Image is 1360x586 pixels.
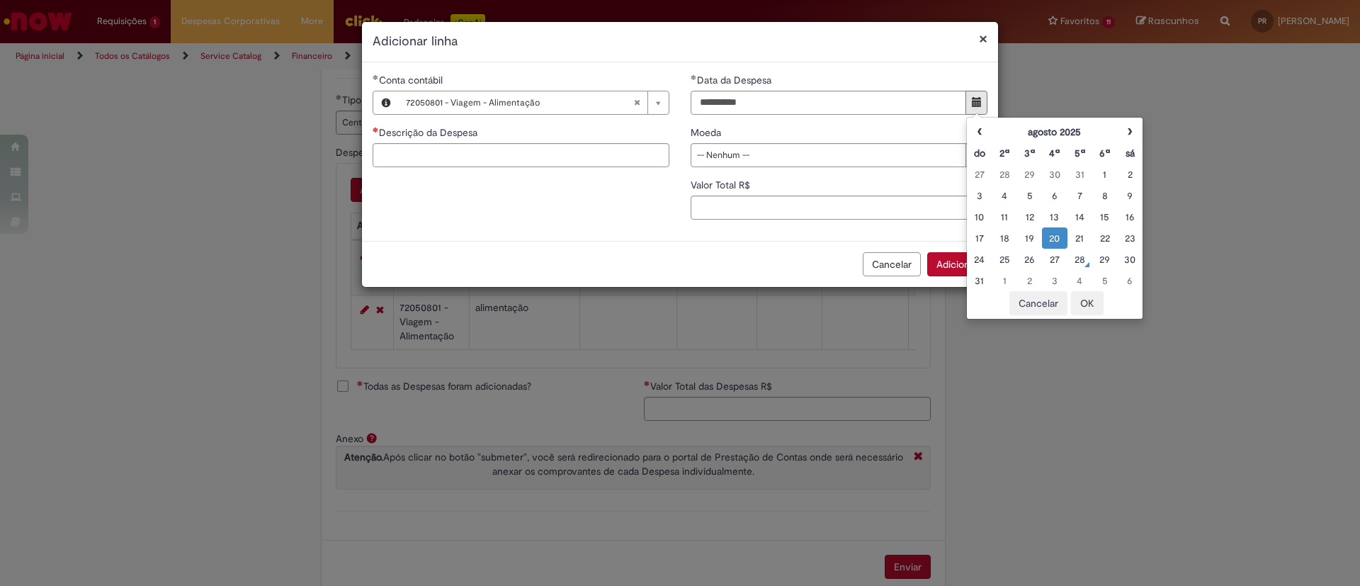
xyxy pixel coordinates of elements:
button: Mostrar calendário para Data da Despesa [965,91,987,115]
div: 25 August 2025 Monday [995,252,1013,266]
th: agosto 2025. Alternar mês [992,121,1117,142]
span: Moeda [691,126,724,139]
span: Necessários - Conta contábil [379,74,446,86]
div: 02 September 2025 Tuesday [1021,274,1038,288]
div: 05 August 2025 Tuesday [1021,188,1038,203]
div: 29 August 2025 Friday [1096,252,1113,266]
th: Mês anterior [967,121,992,142]
div: 05 September 2025 Friday [1096,274,1113,288]
div: Escolher data [966,117,1143,320]
span: Data da Despesa [697,74,774,86]
div: 22 August 2025 Friday [1096,231,1113,245]
span: 72050801 - Viagem - Alimentação [406,91,633,114]
div: 28 August 2025 Thursday [1071,252,1089,266]
div: 03 September 2025 Wednesday [1045,274,1063,288]
div: 31 July 2025 Thursday [1071,167,1089,181]
div: 19 August 2025 Tuesday [1021,231,1038,245]
div: 26 August 2025 Tuesday [1021,252,1038,266]
div: 18 August 2025 Monday [995,231,1013,245]
th: Próximo mês [1118,121,1143,142]
div: 30 July 2025 Wednesday [1045,167,1063,181]
div: 06 August 2025 Wednesday [1045,188,1063,203]
div: 14 August 2025 Thursday [1071,210,1089,224]
span: -- Nenhum -- [697,144,958,167]
th: Sábado [1118,142,1143,164]
button: Conta contábil, Visualizar este registro 72050801 - Viagem - Alimentação [373,91,399,114]
div: 13 August 2025 Wednesday [1045,210,1063,224]
div: 03 August 2025 Sunday [970,188,988,203]
div: 29 July 2025 Tuesday [1021,167,1038,181]
div: 27 July 2025 Sunday [970,167,988,181]
div: 24 August 2025 Sunday [970,252,988,266]
div: 07 August 2025 Thursday [1071,188,1089,203]
span: Valor Total R$ [691,179,753,191]
abbr: Limpar campo Conta contábil [626,91,647,114]
div: 23 August 2025 Saturday [1121,231,1139,245]
th: Segunda-feira [992,142,1016,164]
th: Terça-feira [1017,142,1042,164]
input: Descrição da Despesa [373,143,669,167]
div: 02 August 2025 Saturday [1121,167,1139,181]
span: Obrigatório Preenchido [691,74,697,80]
span: Descrição da Despesa [379,126,480,139]
div: 11 August 2025 Monday [995,210,1013,224]
button: Cancelar [1009,291,1067,315]
input: Data da Despesa 20 August 2025 Wednesday [691,91,966,115]
div: 09 August 2025 Saturday [1121,188,1139,203]
th: Quarta-feira [1042,142,1067,164]
div: 27 August 2025 Wednesday [1045,252,1063,266]
a: 72050801 - Viagem - AlimentaçãoLimpar campo Conta contábil [399,91,669,114]
div: 04 August 2025 Monday [995,188,1013,203]
div: 15 August 2025 Friday [1096,210,1113,224]
div: 06 September 2025 Saturday [1121,274,1139,288]
div: 31 August 2025 Sunday [970,274,988,288]
button: Cancelar [863,252,921,276]
div: 01 August 2025 Friday [1096,167,1113,181]
button: Fechar modal [979,31,987,46]
div: 01 September 2025 Monday [995,274,1013,288]
button: Adicionar [927,252,987,276]
button: OK [1071,291,1104,315]
span: Necessários [373,127,379,133]
span: Obrigatório Preenchido [373,74,379,80]
div: 08 August 2025 Friday [1096,188,1113,203]
div: 16 August 2025 Saturday [1121,210,1139,224]
div: 28 July 2025 Monday [995,167,1013,181]
div: 04 September 2025 Thursday [1071,274,1089,288]
div: 10 August 2025 Sunday [970,210,988,224]
div: 30 August 2025 Saturday [1121,252,1139,266]
th: Domingo [967,142,992,164]
div: 17 August 2025 Sunday [970,231,988,245]
div: 21 August 2025 Thursday [1071,231,1089,245]
div: 20 August 2025 Wednesday [1045,231,1063,245]
div: 12 August 2025 Tuesday [1021,210,1038,224]
h2: Adicionar linha [373,33,987,51]
th: Sexta-feira [1092,142,1117,164]
input: Valor Total R$ [691,196,987,220]
th: Quinta-feira [1067,142,1092,164]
